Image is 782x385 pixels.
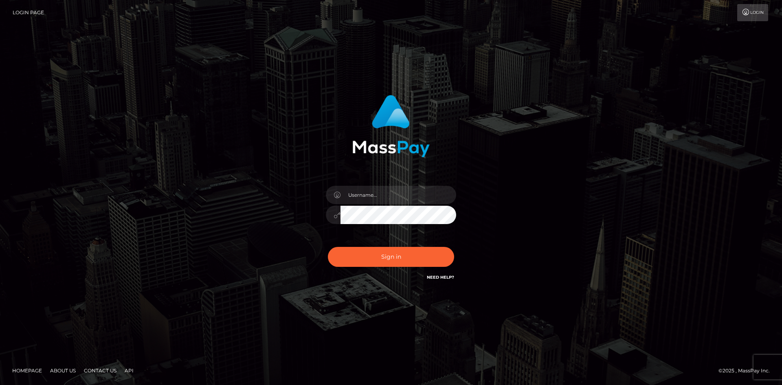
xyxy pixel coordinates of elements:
a: Need Help? [427,275,454,280]
a: Homepage [9,364,45,377]
a: Login [737,4,768,21]
a: Login Page [13,4,44,21]
img: MassPay Login [352,95,430,157]
input: Username... [340,186,456,204]
a: About Us [47,364,79,377]
a: API [121,364,137,377]
div: © 2025 , MassPay Inc. [718,366,776,375]
a: Contact Us [81,364,120,377]
button: Sign in [328,247,454,267]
